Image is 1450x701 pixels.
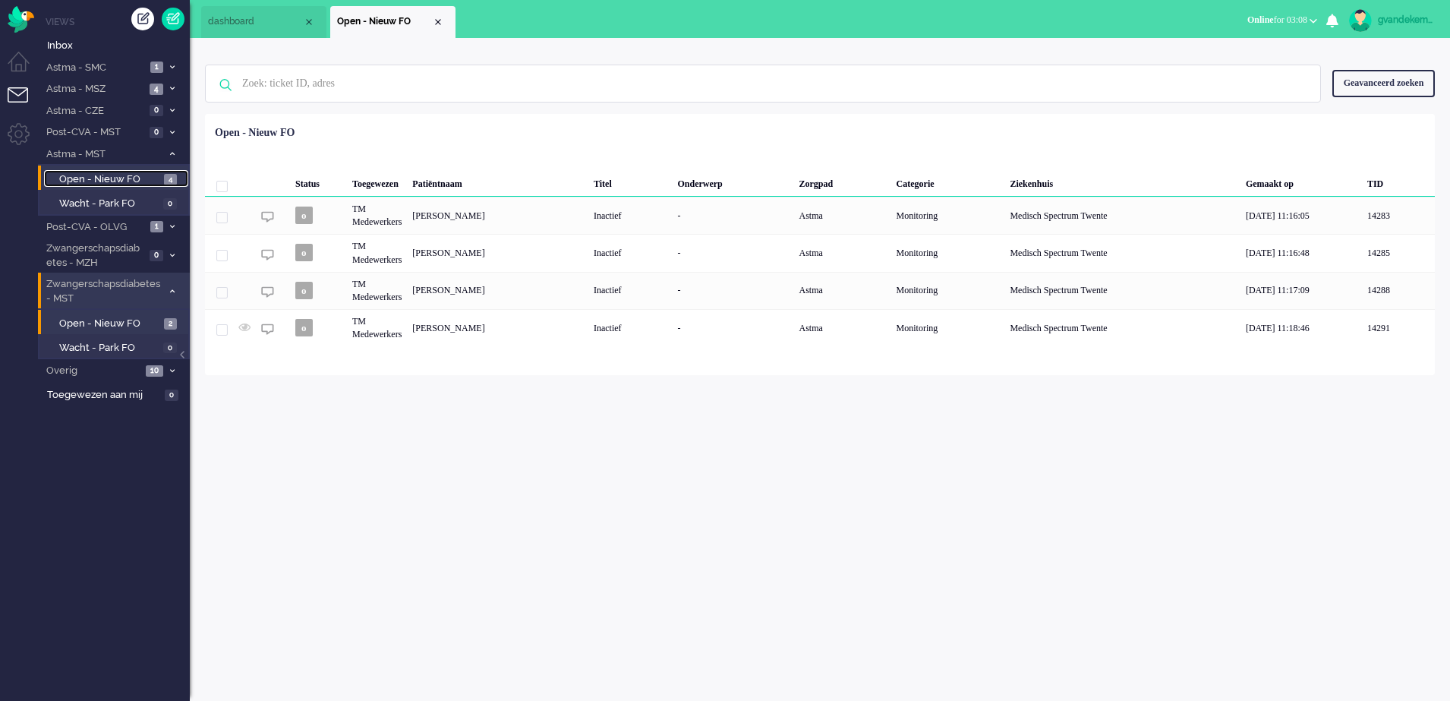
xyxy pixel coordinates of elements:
div: 14283 [1362,197,1435,234]
div: Geavanceerd zoeken [1332,70,1435,96]
span: 4 [164,174,177,185]
button: Onlinefor 03:08 [1238,9,1326,31]
img: ic_chat_grey.svg [261,323,274,336]
div: [PERSON_NAME] [407,272,588,309]
div: 14285 [1362,234,1435,271]
img: ic_chat_grey.svg [261,210,274,223]
div: 14283 [205,197,1435,234]
div: Ziekenhuis [1004,166,1240,197]
li: Views [46,15,190,28]
span: 0 [150,127,163,138]
div: Inactief [588,309,673,346]
div: TM Medewerkers [347,234,407,271]
div: - [672,234,793,271]
div: - [672,197,793,234]
li: Tickets menu [8,87,42,122]
span: 4 [150,84,163,95]
span: 2 [164,318,177,330]
span: Post-CVA - OLVG [44,220,146,235]
span: Online [1247,14,1274,25]
div: [DATE] 11:16:48 [1240,234,1362,271]
div: Medisch Spectrum Twente [1004,197,1240,234]
div: 14285 [205,234,1435,271]
span: o [295,282,313,299]
div: 14288 [1362,272,1435,309]
span: o [295,319,313,336]
span: 0 [165,390,178,401]
a: Quick Ticket [162,8,184,30]
input: Zoek: ticket ID, adres [231,65,1300,102]
div: Medisch Spectrum Twente [1004,272,1240,309]
span: 0 [163,343,177,354]
div: [DATE] 11:16:05 [1240,197,1362,234]
img: ic-search-icon.svg [206,65,245,105]
div: Monitoring [891,309,1005,346]
div: - [672,272,793,309]
img: ic_chat_grey.svg [261,286,274,298]
div: - [672,309,793,346]
span: o [295,207,313,224]
span: Astma - MST [44,147,162,162]
span: Wacht - Park FO [59,341,159,355]
span: Wacht - Park FO [59,197,159,211]
div: Inactief [588,197,673,234]
span: Open - Nieuw FO [337,15,432,28]
div: Monitoring [891,197,1005,234]
div: Inactief [588,234,673,271]
div: Close tab [303,16,315,28]
div: [PERSON_NAME] [407,309,588,346]
div: [PERSON_NAME] [407,234,588,271]
div: Categorie [891,166,1005,197]
span: Astma - CZE [44,104,145,118]
span: Open - Nieuw FO [59,317,160,331]
li: View [330,6,455,38]
span: 0 [150,105,163,116]
span: Toegewezen aan mij [47,388,160,403]
div: Toegewezen [347,166,407,197]
img: flow_omnibird.svg [8,6,34,33]
div: [DATE] 11:18:46 [1240,309,1362,346]
span: 1 [150,221,163,232]
span: Astma - MSZ [44,82,145,96]
span: Inbox [47,39,190,53]
div: Medisch Spectrum Twente [1004,309,1240,346]
img: avatar [1349,9,1372,32]
li: Dashboard [201,6,326,38]
a: gvandekempe [1346,9,1435,32]
div: Titel [588,166,673,197]
a: Omnidesk [8,10,34,21]
div: Inactief [588,272,673,309]
span: dashboard [208,15,303,28]
div: Monitoring [891,234,1005,271]
span: 10 [146,365,163,377]
span: 1 [150,62,163,73]
div: Astma [794,272,891,309]
div: Gemaakt op [1240,166,1362,197]
span: 0 [150,250,163,261]
img: ic_chat_grey.svg [261,248,274,261]
div: Astma [794,197,891,234]
span: for 03:08 [1247,14,1307,25]
span: 0 [163,198,177,210]
div: 14291 [205,309,1435,346]
span: Zwangerschapsdiabetes - MZH [44,242,145,270]
div: Astma [794,234,891,271]
div: Monitoring [891,272,1005,309]
div: [PERSON_NAME] [407,197,588,234]
div: TM Medewerkers [347,309,407,346]
div: 14288 [205,272,1435,309]
div: TM Medewerkers [347,272,407,309]
li: Onlinefor 03:08 [1238,5,1326,38]
span: Post-CVA - MST [44,125,145,140]
div: Open - Nieuw FO [215,125,295,141]
a: Open - Nieuw FO 2 [44,314,188,331]
div: gvandekempe [1378,12,1435,27]
span: o [295,244,313,261]
span: Astma - SMC [44,61,146,75]
a: Wacht - Park FO 0 [44,339,188,355]
a: Inbox [44,36,190,53]
div: Medisch Spectrum Twente [1004,234,1240,271]
li: Dashboard menu [8,52,42,86]
span: Overig [44,364,141,378]
div: 14291 [1362,309,1435,346]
